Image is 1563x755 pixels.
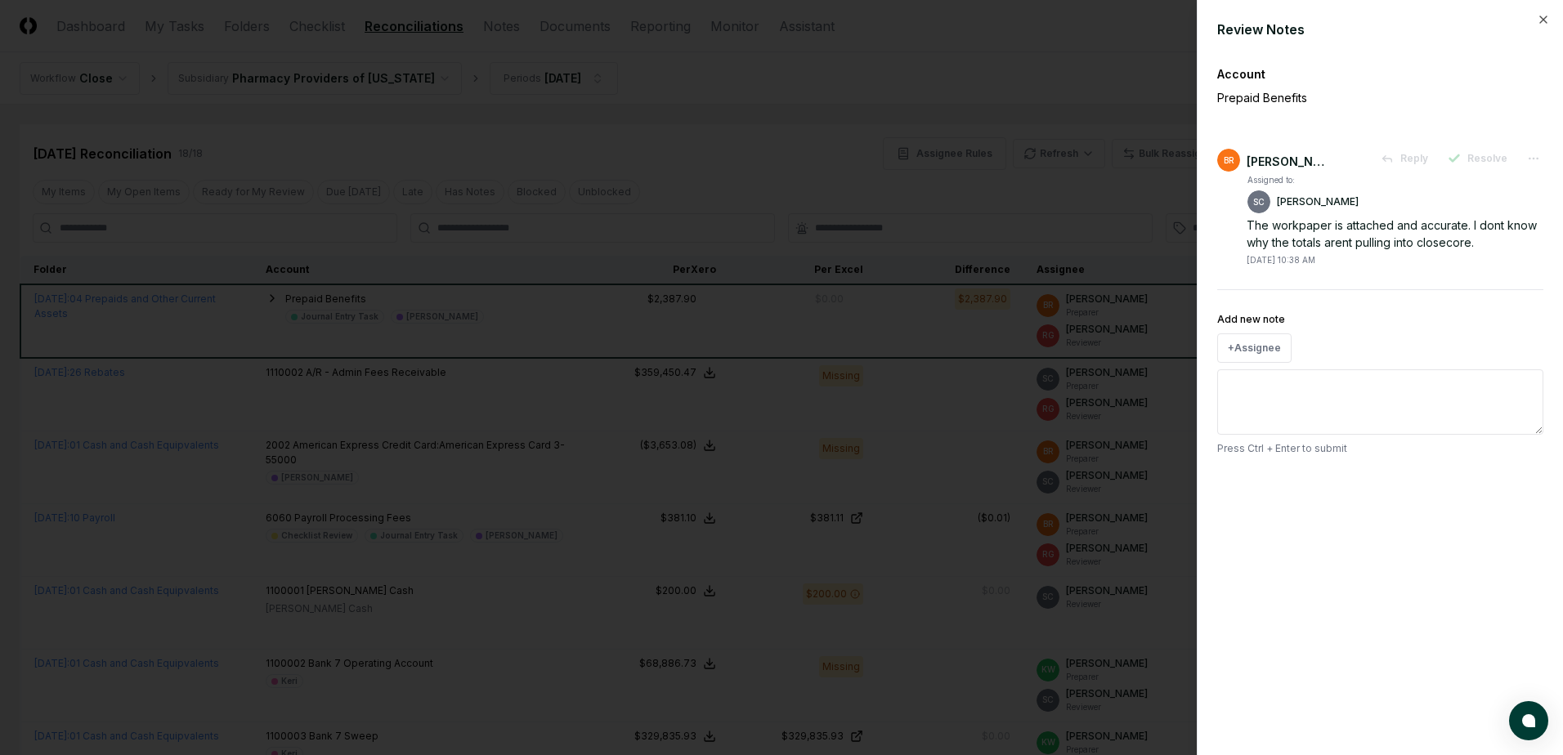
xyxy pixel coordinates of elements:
button: Reply [1371,144,1438,173]
div: Review Notes [1217,20,1543,39]
span: Resolve [1467,151,1507,166]
div: [PERSON_NAME] [1247,153,1328,170]
div: The workpaper is attached and accurate. I dont know why the totals arent pulling into closecore. [1247,217,1543,251]
td: Assigned to: [1247,173,1359,187]
div: Account [1217,65,1543,83]
p: Prepaid Benefits [1217,89,1487,106]
span: BR [1224,154,1234,167]
p: [PERSON_NAME] [1277,194,1359,209]
button: Resolve [1438,144,1517,173]
button: +Assignee [1217,333,1292,363]
p: Press Ctrl + Enter to submit [1217,441,1543,456]
span: SC [1253,196,1265,208]
div: [DATE] 10:38 AM [1247,254,1315,266]
label: Add new note [1217,313,1285,325]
